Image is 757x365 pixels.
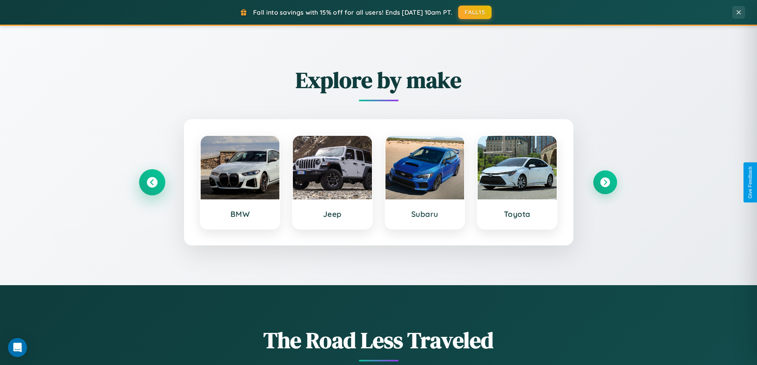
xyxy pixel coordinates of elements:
[458,6,492,19] button: FALL15
[747,166,753,199] div: Give Feedback
[8,338,27,357] div: Open Intercom Messenger
[253,8,452,16] span: Fall into savings with 15% off for all users! Ends [DATE] 10am PT.
[393,209,457,219] h3: Subaru
[140,325,617,355] h1: The Road Less Traveled
[486,209,549,219] h3: Toyota
[209,209,272,219] h3: BMW
[301,209,364,219] h3: Jeep
[140,65,617,95] h2: Explore by make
